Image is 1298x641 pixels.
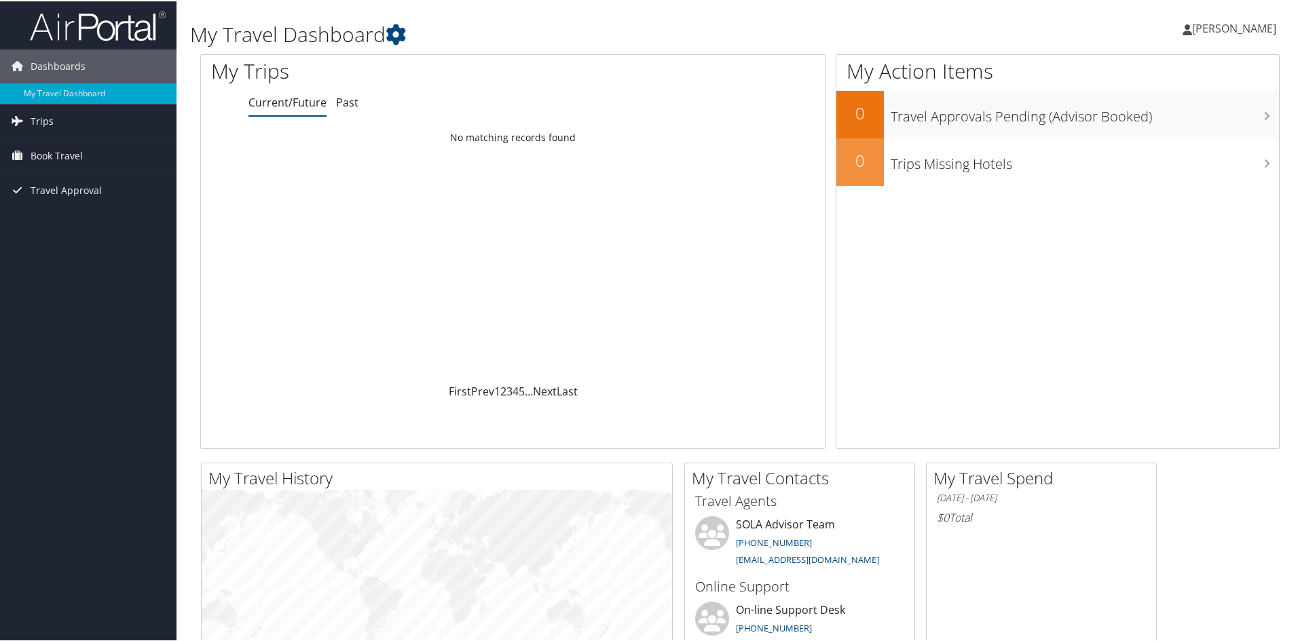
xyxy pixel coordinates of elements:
[471,383,494,397] a: Prev
[201,124,825,149] td: No matching records found
[736,621,812,633] a: [PHONE_NUMBER]
[31,172,102,206] span: Travel Approval
[1183,7,1290,47] a: [PERSON_NAME]
[836,148,884,171] h2: 0
[557,383,578,397] a: Last
[836,90,1279,137] a: 0Travel Approvals Pending (Advisor Booked)
[692,465,914,488] h2: My Travel Contacts
[31,48,86,82] span: Dashboards
[891,147,1279,172] h3: Trips Missing Hotels
[30,9,166,41] img: airportal-logo.png
[836,100,884,123] h2: 0
[836,56,1279,84] h1: My Action Items
[211,56,555,84] h1: My Trips
[1192,20,1276,35] span: [PERSON_NAME]
[688,515,911,570] li: SOLA Advisor Team
[933,465,1156,488] h2: My Travel Spend
[937,509,949,524] span: $0
[525,383,533,397] span: …
[736,535,812,547] a: [PHONE_NUMBER]
[695,576,904,595] h3: Online Support
[891,99,1279,125] h3: Travel Approvals Pending (Advisor Booked)
[506,383,513,397] a: 3
[695,490,904,509] h3: Travel Agents
[190,19,923,47] h1: My Travel Dashboard
[208,465,672,488] h2: My Travel History
[500,383,506,397] a: 2
[937,490,1146,503] h6: [DATE] - [DATE]
[519,383,525,397] a: 5
[533,383,557,397] a: Next
[31,138,83,172] span: Book Travel
[836,137,1279,184] a: 0Trips Missing Hotels
[937,509,1146,524] h6: Total
[513,383,519,397] a: 4
[31,103,54,137] span: Trips
[449,383,471,397] a: First
[494,383,500,397] a: 1
[248,94,327,109] a: Current/Future
[736,552,879,564] a: [EMAIL_ADDRESS][DOMAIN_NAME]
[336,94,358,109] a: Past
